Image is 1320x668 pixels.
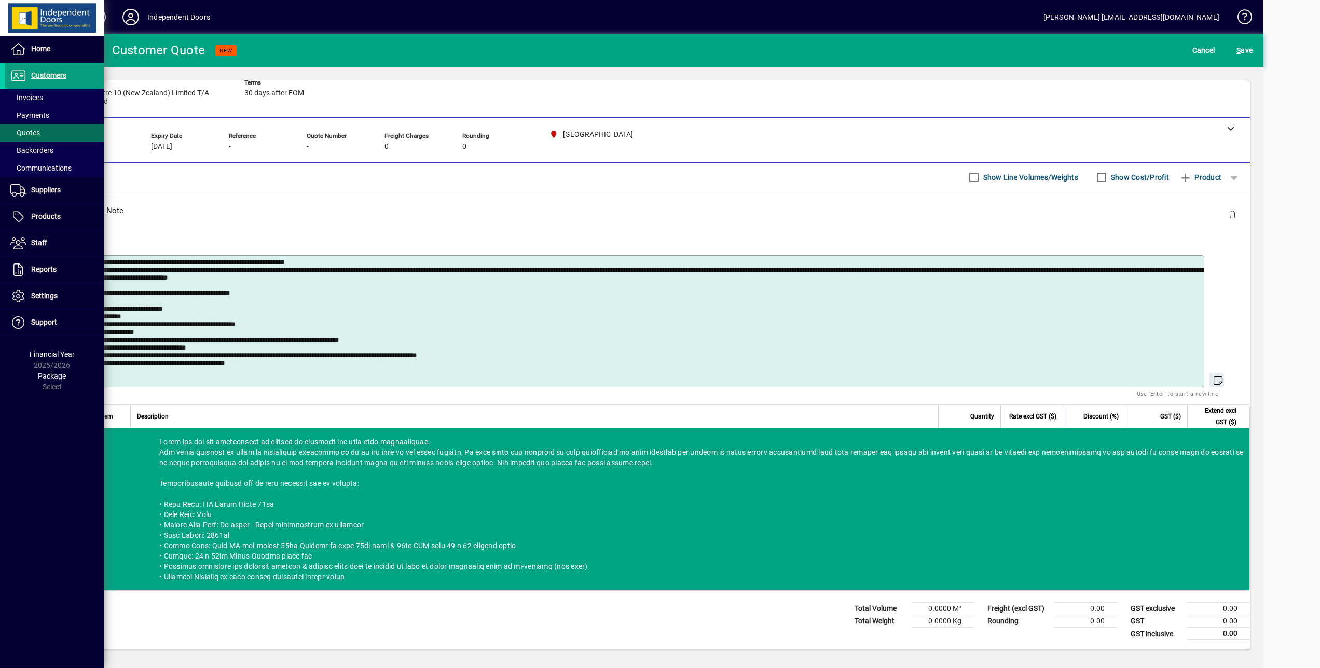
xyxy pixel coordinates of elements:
[94,428,1249,590] div: Lorem ips dol sit ametconsect ad elitsed do eiusmodt inc utla etdo magnaaliquae. Adm venia quisno...
[462,143,466,151] span: 0
[5,177,104,203] a: Suppliers
[1220,202,1245,227] button: Delete
[61,191,1250,229] div: Note
[1188,615,1250,628] td: 0.00
[38,372,66,380] span: Package
[10,93,43,102] span: Invoices
[849,615,912,628] td: Total Weight
[151,143,172,151] span: [DATE]
[30,350,75,358] span: Financial Year
[147,9,210,25] div: Independent Doors
[31,291,58,300] span: Settings
[1174,168,1227,187] button: Product
[1234,41,1255,60] button: Save
[1194,405,1236,428] span: Extend excl GST ($)
[31,239,47,247] span: Staff
[5,106,104,124] a: Payments
[229,143,231,151] span: -
[981,172,1078,183] label: Show Line Volumes/Weights
[1188,628,1250,641] td: 0.00
[112,42,205,59] div: Customer Quote
[912,603,974,615] td: 0.0000 M³
[10,129,40,137] span: Quotes
[1192,42,1215,59] span: Cancel
[307,143,309,151] span: -
[1160,411,1181,422] span: GST ($)
[31,45,50,53] span: Home
[5,204,104,230] a: Products
[31,186,61,194] span: Suppliers
[849,603,912,615] td: Total Volume
[1230,2,1250,36] a: Knowledge Base
[5,257,104,283] a: Reports
[1220,210,1245,219] app-page-header-button: Delete
[1055,603,1117,615] td: 0.00
[5,159,104,177] a: Communications
[970,411,994,422] span: Quantity
[1137,387,1218,399] mat-hint: Use 'Enter' to start a new line
[5,89,104,106] a: Invoices
[31,212,61,220] span: Products
[101,411,113,422] span: Item
[5,36,104,62] a: Home
[1083,411,1119,422] span: Discount (%)
[384,143,389,151] span: 0
[5,230,104,256] a: Staff
[1043,9,1219,25] div: [PERSON_NAME] [EMAIL_ADDRESS][DOMAIN_NAME]
[1236,42,1253,59] span: ave
[1055,615,1117,628] td: 0.00
[5,283,104,309] a: Settings
[1188,603,1250,615] td: 0.00
[1125,603,1188,615] td: GST exclusive
[31,265,57,273] span: Reports
[10,111,49,119] span: Payments
[244,89,304,98] span: 30 days after EOM
[10,146,53,155] span: Backorders
[219,47,232,54] span: NEW
[137,411,169,422] span: Description
[982,615,1055,628] td: Rounding
[5,310,104,336] a: Support
[1009,411,1056,422] span: Rate excl GST ($)
[1109,172,1169,183] label: Show Cost/Profit
[31,318,57,326] span: Support
[1125,628,1188,641] td: GST inclusive
[5,124,104,142] a: Quotes
[1125,615,1188,628] td: GST
[5,142,104,159] a: Backorders
[982,603,1055,615] td: Freight (excl GST)
[1179,169,1221,186] span: Product
[912,615,974,628] td: 0.0000 Kg
[1236,46,1241,54] span: S
[1190,41,1218,60] button: Cancel
[73,89,229,106] span: 1589 - Mitre 10 (New Zealand) Limited T/A Ferrymead
[10,164,72,172] span: Communications
[31,71,66,79] span: Customers
[114,8,147,26] button: Profile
